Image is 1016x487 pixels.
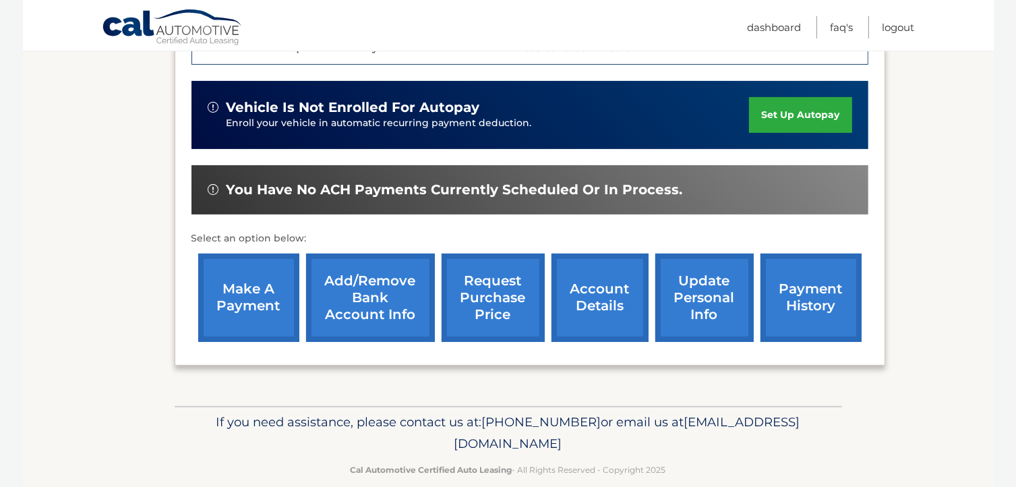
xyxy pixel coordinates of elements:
[551,254,649,342] a: account details
[883,16,915,38] a: Logout
[191,231,868,247] p: Select an option below:
[208,184,218,195] img: alert-white.svg
[227,99,480,116] span: vehicle is not enrolled for autopay
[198,254,299,342] a: make a payment
[748,16,802,38] a: Dashboard
[749,97,851,133] a: set up autopay
[442,254,545,342] a: request purchase price
[655,254,754,342] a: update personal info
[208,102,218,113] img: alert-white.svg
[183,463,833,477] p: - All Rights Reserved - Copyright 2025
[214,9,860,54] p: The end of your lease is approaching soon. A member of our lease end team will be in touch soon t...
[351,465,512,475] strong: Cal Automotive Certified Auto Leasing
[227,181,683,198] span: You have no ACH payments currently scheduled or in process.
[227,116,750,131] p: Enroll your vehicle in automatic recurring payment deduction.
[102,9,243,48] a: Cal Automotive
[183,411,833,455] p: If you need assistance, please contact us at: or email us at
[831,16,854,38] a: FAQ's
[760,254,862,342] a: payment history
[306,254,435,342] a: Add/Remove bank account info
[482,414,601,430] span: [PHONE_NUMBER]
